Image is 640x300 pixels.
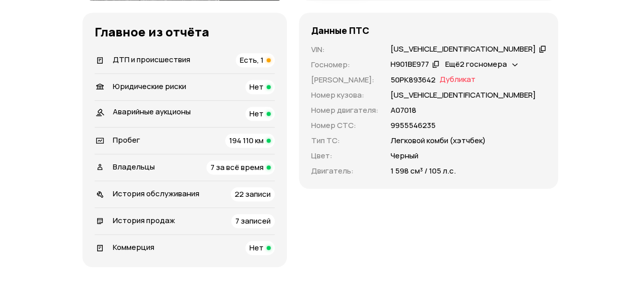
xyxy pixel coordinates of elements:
[311,150,378,161] p: Цвет :
[113,242,154,252] span: Коммерция
[113,81,186,92] span: Юридические риски
[240,55,264,65] span: Есть, 1
[113,54,190,65] span: ДТП и происшествия
[311,25,369,36] h4: Данные ПТС
[210,162,264,173] span: 7 за всё время
[311,90,378,101] p: Номер кузова :
[391,44,536,55] div: [US_VEHICLE_IDENTIFICATION_NUMBER]
[445,59,507,69] span: Ещё 2 госномера
[229,135,264,146] span: 194 110 км
[113,188,199,199] span: История обслуживания
[311,135,378,146] p: Тип ТС :
[249,242,264,253] span: Нет
[113,161,155,172] span: Владельцы
[391,150,418,161] p: Черный
[311,74,378,85] p: [PERSON_NAME] :
[113,106,191,117] span: Аварийные аукционы
[391,59,429,70] div: Н901ВЕ977
[311,44,378,55] p: VIN :
[391,165,456,177] p: 1 598 см³ / 105 л.с.
[249,81,264,92] span: Нет
[113,135,140,145] span: Пробег
[391,74,436,85] p: 50РК893642
[311,59,378,70] p: Госномер :
[391,105,416,116] p: А07018
[391,90,536,101] p: [US_VEHICLE_IDENTIFICATION_NUMBER]
[249,108,264,119] span: Нет
[311,120,378,131] p: Номер СТС :
[440,74,476,85] span: Дубликат
[311,105,378,116] p: Номер двигателя :
[95,25,275,39] h3: Главное из отчёта
[235,216,271,226] span: 7 записей
[391,120,436,131] p: 9955546235
[311,165,378,177] p: Двигатель :
[391,135,486,146] p: Легковой комби (хэтчбек)
[235,189,271,199] span: 22 записи
[113,215,175,226] span: История продаж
